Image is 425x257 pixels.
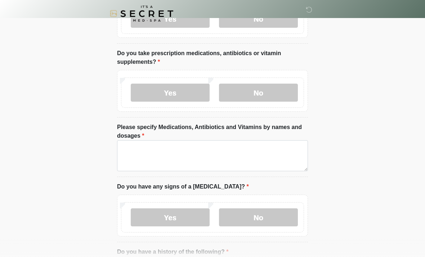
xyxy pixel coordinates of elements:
[117,182,249,191] label: Do you have any signs of a [MEDICAL_DATA]?
[219,208,298,226] label: No
[117,248,228,256] label: Do you have a history of the following?
[117,49,308,66] label: Do you take prescription medications, antibiotics or vitamin supplements?
[131,84,210,102] label: Yes
[117,123,308,140] label: Please specify Medications, Antibiotics and Vitamins by names and dosages
[110,5,173,22] img: It's A Secret Med Spa Logo
[219,84,298,102] label: No
[131,208,210,226] label: Yes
